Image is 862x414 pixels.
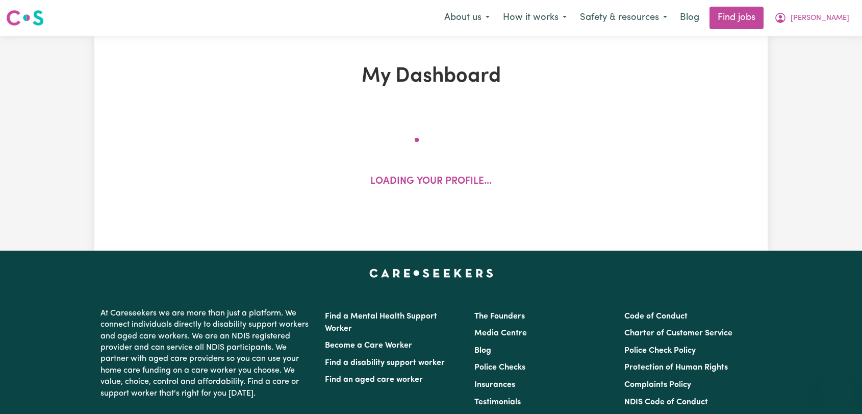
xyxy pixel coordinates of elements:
[624,329,732,337] a: Charter of Customer Service
[624,363,728,372] a: Protection of Human Rights
[6,6,44,30] a: Careseekers logo
[325,359,445,367] a: Find a disability support worker
[674,7,705,29] a: Blog
[438,7,496,29] button: About us
[474,329,527,337] a: Media Centre
[624,347,696,355] a: Police Check Policy
[474,312,525,321] a: The Founders
[100,304,313,403] p: At Careseekers we are more than just a platform. We connect individuals directly to disability su...
[325,376,423,384] a: Find an aged care worker
[6,9,44,27] img: Careseekers logo
[768,7,856,29] button: My Account
[709,7,764,29] a: Find jobs
[370,175,492,189] p: Loading your profile...
[573,7,674,29] button: Safety & resources
[369,269,493,277] a: Careseekers home page
[474,363,525,372] a: Police Checks
[624,381,691,389] a: Complaints Policy
[325,312,437,333] a: Find a Mental Health Support Worker
[624,398,708,406] a: NDIS Code of Conduct
[624,312,688,321] a: Code of Conduct
[474,398,521,406] a: Testimonials
[213,64,649,89] h1: My Dashboard
[325,342,412,350] a: Become a Care Worker
[474,381,515,389] a: Insurances
[791,13,849,24] span: [PERSON_NAME]
[496,7,573,29] button: How it works
[821,373,854,406] iframe: Button to launch messaging window
[474,347,491,355] a: Blog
